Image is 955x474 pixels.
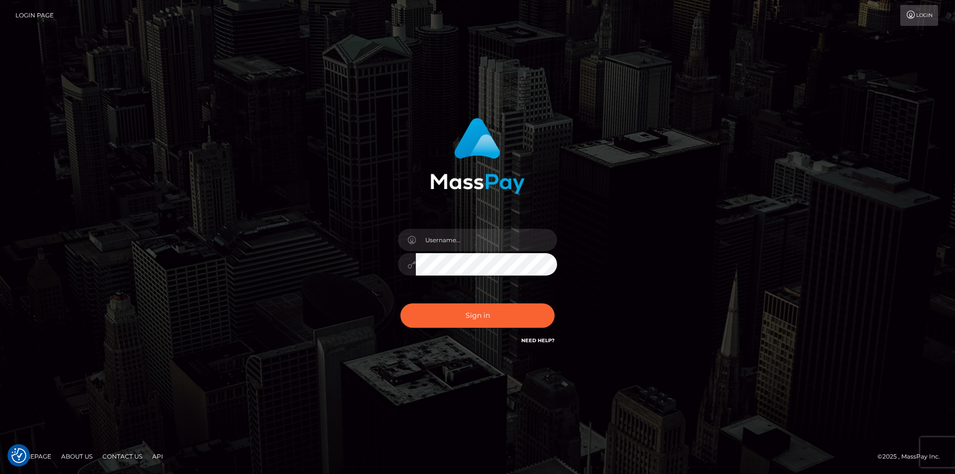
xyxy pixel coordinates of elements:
[98,449,146,464] a: Contact Us
[416,229,557,251] input: Username...
[521,337,555,344] a: Need Help?
[430,118,525,194] img: MassPay Login
[11,448,26,463] button: Consent Preferences
[11,449,55,464] a: Homepage
[900,5,938,26] a: Login
[877,451,948,462] div: © 2025 , MassPay Inc.
[57,449,96,464] a: About Us
[148,449,167,464] a: API
[11,448,26,463] img: Revisit consent button
[15,5,54,26] a: Login Page
[400,303,555,328] button: Sign in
